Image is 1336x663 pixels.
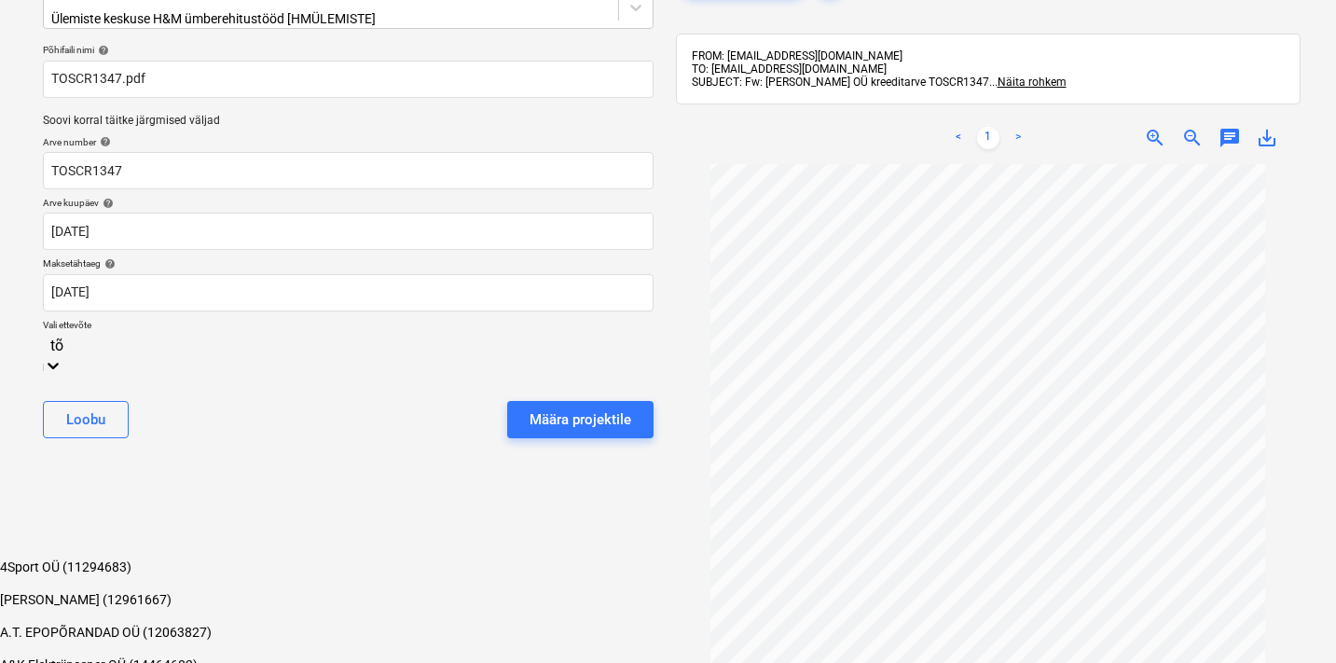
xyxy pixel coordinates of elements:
[1144,127,1166,149] span: zoom_in
[43,213,654,250] input: Arve kuupäeva pole määratud.
[1256,127,1278,149] span: save_alt
[530,407,631,432] div: Määra projektile
[43,61,654,98] input: Põhifaili nimi
[43,197,654,209] div: Arve kuupäev
[96,136,111,147] span: help
[692,62,887,76] span: TO: [EMAIL_ADDRESS][DOMAIN_NAME]
[1007,127,1029,149] a: Next page
[43,152,654,189] input: Arve number
[692,76,989,89] span: SUBJECT: Fw: [PERSON_NAME] OÜ kreeditarve TOSCR1347
[43,257,654,269] div: Maksetähtaeg
[1181,127,1204,149] span: zoom_out
[43,113,654,129] p: Soovi korral täitke järgmised väljad
[998,76,1067,89] span: Näita rohkem
[989,76,1067,89] span: ...
[66,407,105,432] div: Loobu
[947,127,970,149] a: Previous page
[692,49,902,62] span: FROM: [EMAIL_ADDRESS][DOMAIN_NAME]
[43,274,654,311] input: Tähtaega pole määratud
[1219,127,1241,149] span: chat
[99,198,114,209] span: help
[977,127,999,149] a: Page 1 is your current page
[43,44,654,56] div: Põhifaili nimi
[101,258,116,269] span: help
[94,45,109,56] span: help
[507,401,654,438] button: Määra projektile
[51,11,493,26] div: Ülemiste keskuse H&M ümberehitustööd [HMÜLEMISTE]
[43,136,654,148] div: Arve number
[43,401,129,438] button: Loobu
[43,319,654,335] p: Vali ettevõte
